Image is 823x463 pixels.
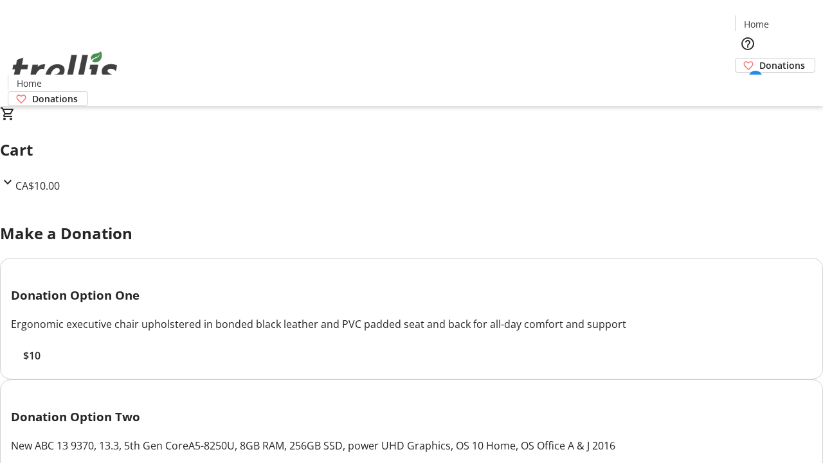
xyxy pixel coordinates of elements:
button: Help [735,31,761,57]
h3: Donation Option One [11,286,812,304]
a: Donations [735,58,815,73]
span: Home [744,17,769,31]
button: $10 [11,348,52,363]
a: Home [736,17,777,31]
div: New ABC 13 9370, 13.3, 5th Gen CoreA5-8250U, 8GB RAM, 256GB SSD, power UHD Graphics, OS 10 Home, ... [11,438,812,453]
span: $10 [23,348,41,363]
span: Home [17,77,42,90]
button: Cart [735,73,761,98]
img: Orient E2E Organization Y5mjeEVrPU's Logo [8,37,122,102]
span: CA$10.00 [15,179,60,193]
span: Donations [32,92,78,105]
div: Ergonomic executive chair upholstered in bonded black leather and PVC padded seat and back for al... [11,316,812,332]
h3: Donation Option Two [11,408,812,426]
span: Donations [759,59,805,72]
a: Donations [8,91,88,106]
a: Home [8,77,50,90]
